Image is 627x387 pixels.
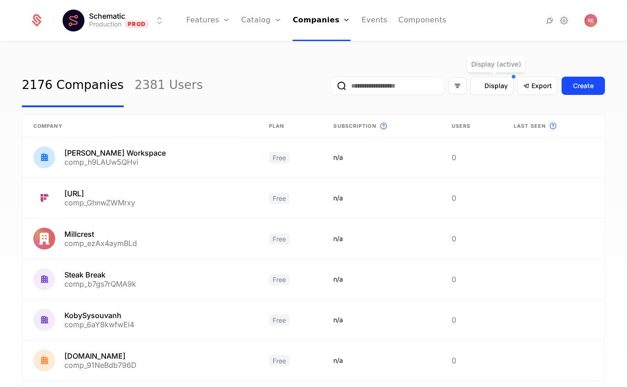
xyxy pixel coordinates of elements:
span: Prod [125,21,148,28]
img: Ryan Echternacht [585,14,597,27]
span: Subscription [334,122,376,130]
button: Create [562,77,605,95]
span: Last seen [514,122,546,130]
button: Open user button [585,14,597,27]
span: Export [532,81,552,90]
div: Display (active) [468,56,525,73]
button: Display [470,77,514,95]
th: Company [22,115,258,137]
div: Create [573,81,594,90]
span: Display [485,81,508,90]
a: 2176 Companies [22,64,124,107]
div: Production [89,20,121,29]
a: 2381 Users [135,64,203,107]
th: Users [441,115,503,137]
th: Plan [258,115,323,137]
button: Filter options [448,77,467,94]
button: Export [517,77,558,95]
img: Schematic [63,10,84,31]
button: Select environment [65,10,165,31]
a: Integrations [544,15,555,26]
a: Settings [559,15,570,26]
span: Schematic [89,12,125,20]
